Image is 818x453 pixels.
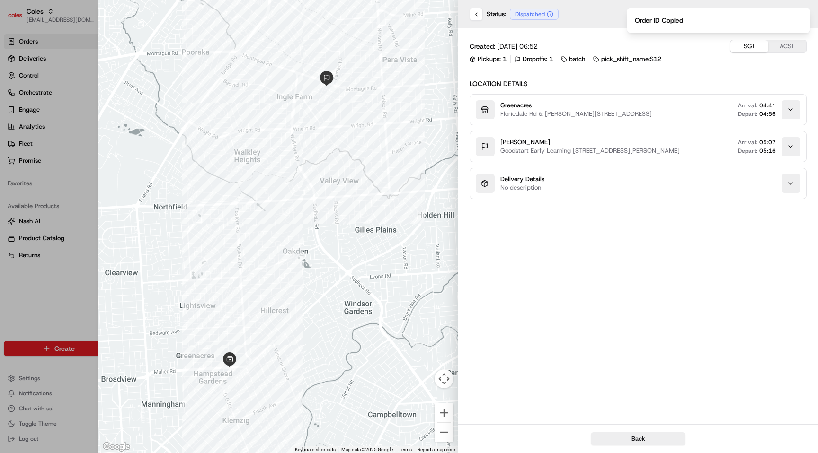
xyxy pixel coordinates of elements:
span: Map data ©2025 Google [341,447,393,452]
div: pickup-ord_FHMXtCgGLYtUWLBfHMDRHE [222,352,237,367]
div: We're available if you need us! [32,100,120,107]
span: 05:07 [759,139,776,146]
div: 📗 [9,138,17,146]
span: Knowledge Base [19,137,72,147]
button: [PERSON_NAME]Goodstart Early Learning [STREET_ADDRESS][PERSON_NAME]Arrival:05:07Depart:05:16 [470,131,806,162]
a: Report a map error [418,447,455,452]
button: SGT [730,40,768,52]
a: 💻API Documentation [76,133,156,150]
a: Powered byPylon [67,160,115,167]
div: pick_shift_name:S12 [593,55,661,63]
div: 💻 [80,138,88,146]
div: Status: [470,8,561,21]
h3: Greenacres [500,101,652,110]
span: 04:41 [759,102,776,109]
span: 1 [549,55,553,63]
span: [DATE] 06:52 [497,42,538,51]
img: Google [101,441,132,453]
span: Goodstart Early Learning [STREET_ADDRESS][PERSON_NAME] [500,147,680,155]
button: ACST [768,40,806,52]
input: Got a question? Start typing here... [25,61,170,71]
button: Start new chat [161,93,172,105]
div: batch [561,55,585,63]
h2: Location Details [470,79,807,88]
button: Map camera controls [435,369,453,388]
button: Delivery DetailsNo description [470,168,806,199]
img: Nash [9,9,28,28]
h3: [PERSON_NAME] [500,138,680,147]
a: Open this area in Google Maps (opens a new window) [101,441,132,453]
div: Dispatched [510,9,559,20]
div: Order ID Copied [635,16,683,25]
span: 05:16 [759,147,776,155]
span: API Documentation [89,137,152,147]
div: dropoff-ord_FHMXtCgGLYtUWLBfHMDRHE [319,71,334,86]
div: Start new chat [32,90,155,100]
h3: Delivery Details [500,175,544,183]
span: Pickups: [478,55,501,63]
a: Terms (opens in new tab) [399,447,412,452]
button: Zoom out [435,423,453,442]
p: Welcome 👋 [9,38,172,53]
span: Depart: [738,110,757,118]
span: Pylon [94,160,115,167]
button: Back [591,432,685,445]
span: Dropoffs: [523,55,547,63]
span: Depart: [738,147,757,155]
a: 📗Knowledge Base [6,133,76,150]
button: Zoom in [435,403,453,422]
span: 1 [503,55,507,63]
span: Created: [470,42,495,51]
span: No description [500,183,544,192]
button: GreenacresFloriedale Rd & [PERSON_NAME][STREET_ADDRESS]Arrival:04:41Depart:04:56 [470,95,806,125]
img: 1736555255976-a54dd68f-1ca7-489b-9aae-adbdc363a1c4 [9,90,27,107]
span: Arrival: [738,139,757,146]
span: Floriedale Rd & [PERSON_NAME][STREET_ADDRESS] [500,110,652,118]
span: Arrival: [738,102,757,109]
span: 04:56 [759,110,776,118]
button: Keyboard shortcuts [295,446,336,453]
